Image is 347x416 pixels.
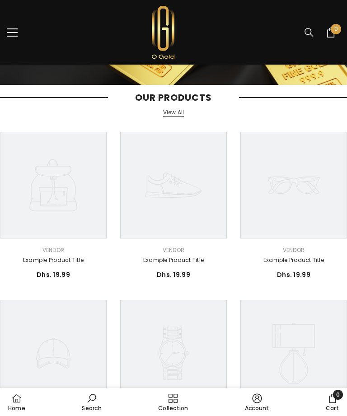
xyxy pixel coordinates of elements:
[37,270,70,279] span: Dhs. 19.99
[7,390,26,414] a: Home
[163,109,184,117] a: View All
[244,390,270,414] a: Account
[157,390,189,414] a: Collection
[277,270,310,279] span: Dhs. 19.99
[120,245,227,255] div: Vendor
[152,6,174,59] img: Ogold Shop
[157,270,190,279] span: Dhs. 19.99
[325,390,340,414] a: Cart
[81,390,102,414] a: Search
[120,255,227,265] a: Example product title
[240,245,347,255] div: Vendor
[108,92,239,103] span: Our Products
[7,27,18,38] button: menu
[304,27,314,38] summary: Search
[334,24,338,34] span: 0
[240,255,347,265] a: Example product title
